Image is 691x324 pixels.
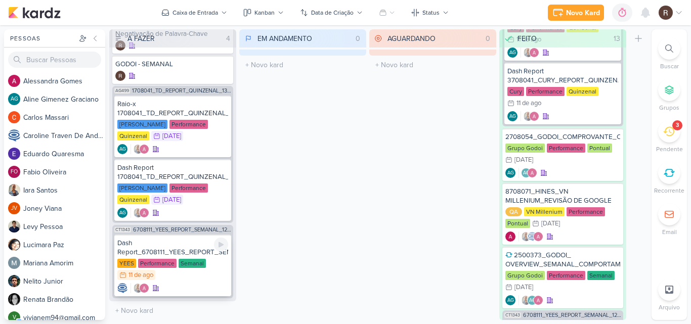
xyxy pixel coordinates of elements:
img: Iara Santos [133,144,143,154]
div: Aline Gimenez Graciano [117,208,127,218]
div: Semanal [179,259,206,268]
img: Renata Brandão [8,293,20,305]
div: Quinzenal [567,87,598,96]
span: 6708111_YEES_REPORT_SEMANAL_12.08 [523,312,621,318]
div: Colaboradores: Iara Santos, Alessandra Gomes [521,48,539,58]
p: AG [509,114,516,119]
span: AG499 [114,88,130,94]
img: Mariana Amorim [8,257,20,269]
div: [DATE] [541,220,560,227]
img: Lucimara Paz [8,239,20,251]
div: Quinzenal [117,131,149,141]
img: Alessandra Gomes [8,75,20,87]
div: Dash Report 1708041_TD_REPORT_QUINZENAL_13.08 [117,163,228,181]
div: 11 de ago [516,100,541,107]
img: Alessandra Gomes [529,48,539,58]
div: Criador(a): Caroline Traven De Andrade [117,283,127,293]
div: Performance [547,271,585,280]
div: QA [505,207,522,216]
p: Buscar [660,62,679,71]
img: Alessandra Gomes [139,283,149,293]
div: Aline Gimenez Graciano [507,111,517,121]
div: E d u a r d o Q u a r e s m a [23,149,105,159]
div: Colaboradores: Iara Santos, Caroline Traven De Andrade, Alessandra Gomes [519,232,543,242]
img: Iara Santos [8,184,20,196]
input: + Novo kard [371,58,494,72]
div: C a r o l i n e T r a v e n D e A n d r a d e [23,130,105,141]
div: Raio-x 1708041_TD_REPORT_QUINZENAL_13.08 [117,100,228,118]
img: Iara Santos [521,232,531,242]
div: Performance [567,207,605,216]
div: Criador(a): Aline Gimenez Graciano [505,295,515,305]
div: Aline Gimenez Graciano [521,168,531,178]
div: Criador(a): Aline Gimenez Graciano [117,208,127,218]
div: Colaboradores: Iara Santos, Alessandra Gomes [131,208,149,218]
div: L u c i m a r a P a z [23,240,105,250]
div: Performance [169,120,208,129]
div: Ligar relógio [214,238,228,252]
img: Carlos Massari [8,111,20,123]
p: AG [11,97,18,102]
li: Ctrl + F [652,37,687,71]
div: [PERSON_NAME] [117,120,167,129]
input: Buscar Pessoas [8,52,101,68]
div: Performance [169,183,208,193]
p: AG [119,211,126,216]
div: [DATE] [514,157,533,163]
div: Aline Gimenez Graciano [527,295,537,305]
div: C a r l o s M a s s a r i [23,112,105,123]
p: AG [509,51,516,56]
p: Recorrente [654,186,684,195]
div: v i v i a n e m 9 4 @ g m a i l . c o m [23,312,105,323]
div: 2708054_GODOI_COMPROVANTE_CARTÃO_CREDITO_VITAL [505,132,620,142]
p: AG [523,171,530,176]
div: A l i n e G i m e n e z G r a c i a n o [23,94,105,105]
img: Iara Santos [521,295,531,305]
img: Iara Santos [133,283,143,293]
div: Quinzenal [117,195,149,204]
div: Dash Report 3708041_CURY_REPORT_QUINZENAL_12.08 [507,67,618,85]
div: Pontual [587,144,612,153]
div: Cury [507,87,524,96]
span: CT1343 [504,312,521,318]
div: J o n e y V i a n a [23,203,105,214]
div: Criador(a): Alessandra Gomes [505,232,515,242]
div: 0 [482,33,494,44]
img: Alessandra Gomes [533,232,543,242]
div: [PERSON_NAME] [117,183,167,193]
span: 1708041_TD_REPORT_QUINZENAL_13.08 [132,88,231,94]
div: Aline Gimenez Graciano [507,48,517,58]
img: Caroline Traven De Andrade [8,129,20,142]
p: AG [529,298,536,303]
div: [DATE] [162,133,181,140]
div: Grupo Godoi [505,271,545,280]
div: Fabio Oliveira [8,166,20,178]
div: 2500373_GODOI_ OVERVIEW_SEMANAL_COMPORTAMENTO_LEADS [505,251,620,269]
div: N e l i t o J u n i o r [23,276,105,287]
img: Alessandra Gomes [527,168,537,178]
p: JV [11,206,17,211]
div: Novo Kard [566,8,600,18]
div: 4 [222,33,234,44]
div: [DATE] [162,197,181,203]
p: Email [662,227,677,237]
div: Colaboradores: Aline Gimenez Graciano, Alessandra Gomes [519,168,537,178]
img: Levy Pessoa [8,220,20,233]
p: Pendente [656,145,683,154]
div: Aline Gimenez Graciano [8,93,20,105]
div: 8708071_HINES_VN MILLENIUM_REVISÃO DE GOOGLE [505,187,620,205]
div: VN Millenium [524,207,565,216]
div: Performance [547,144,585,153]
div: 0 [352,33,364,44]
img: Eduardo Quaresma [8,148,20,160]
img: Rafael Dornelles [115,71,125,81]
div: GODOI - SEMANAL [115,60,230,69]
span: 6708111_YEES_REPORT_SEMANAL_12.08 [133,227,231,233]
div: Pessoas [8,34,77,43]
p: AG [119,147,126,152]
div: R e n a t a B r a n d ã o [23,294,105,305]
img: Caroline Traven De Andrade [527,232,537,242]
div: 13 [610,33,624,44]
div: 11 de ago [128,272,153,279]
img: Nelito Junior [8,275,20,287]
